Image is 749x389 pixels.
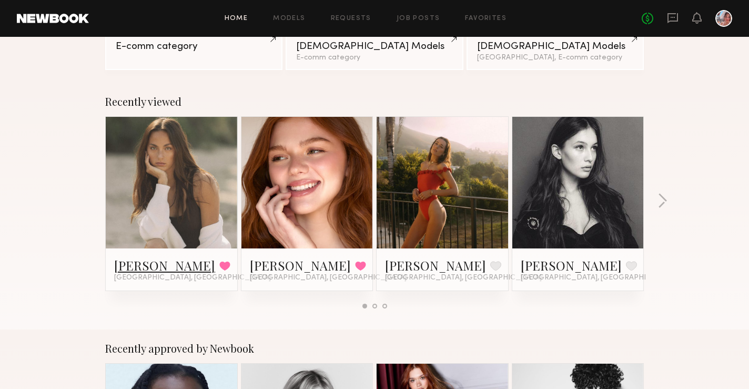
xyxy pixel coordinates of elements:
a: [DEMOGRAPHIC_DATA] Models[GEOGRAPHIC_DATA], E-comm category [467,30,644,70]
a: Job Posts [397,15,440,22]
a: [PERSON_NAME] [385,257,486,274]
a: Home [225,15,248,22]
a: Favorites [465,15,507,22]
div: E-comm category [116,42,272,52]
a: [PERSON_NAME] [521,257,622,274]
a: Models [273,15,305,22]
span: [GEOGRAPHIC_DATA], [GEOGRAPHIC_DATA] [250,274,407,282]
div: Recently approved by Newbook [105,342,644,355]
div: Recently viewed [105,95,644,108]
a: Requests [331,15,371,22]
div: [DEMOGRAPHIC_DATA] Models [477,42,633,52]
div: [DEMOGRAPHIC_DATA] Models [296,42,452,52]
a: [PERSON_NAME] [250,257,351,274]
div: E-comm category [296,54,452,62]
a: E-comm category [105,30,282,70]
span: [GEOGRAPHIC_DATA], [GEOGRAPHIC_DATA] [114,274,271,282]
span: [GEOGRAPHIC_DATA], [GEOGRAPHIC_DATA] [385,274,542,282]
a: [DEMOGRAPHIC_DATA] ModelsE-comm category [286,30,463,70]
a: [PERSON_NAME] [114,257,215,274]
div: [GEOGRAPHIC_DATA], E-comm category [477,54,633,62]
span: [GEOGRAPHIC_DATA], [GEOGRAPHIC_DATA] [521,274,677,282]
